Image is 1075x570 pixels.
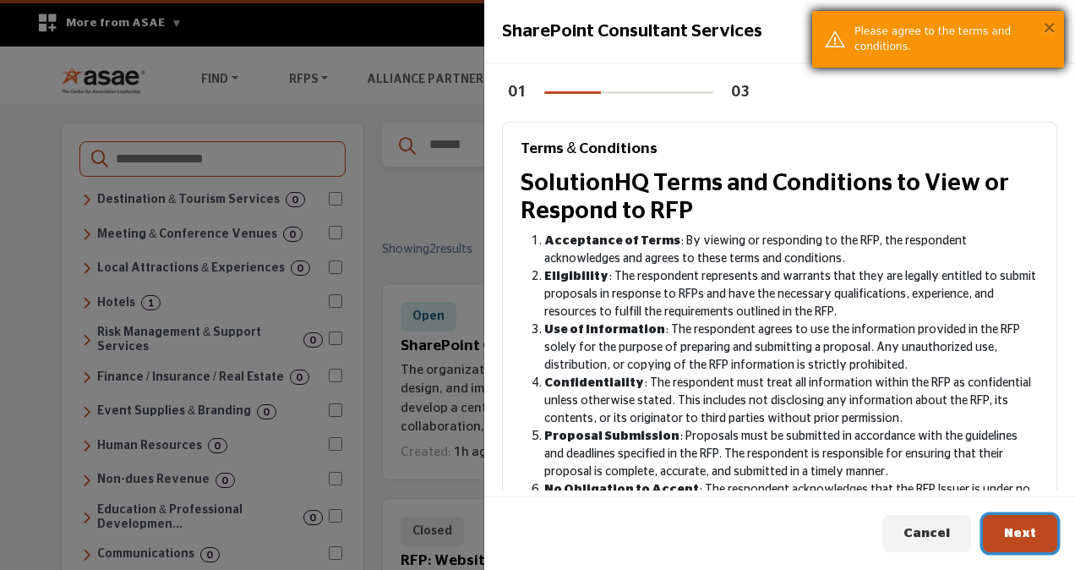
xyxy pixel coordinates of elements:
li: : The respondent acknowledges that the RFP Issuer is under no obligation to accept any proposal, ... [544,481,1039,534]
h5: Terms & Conditions [521,140,1039,158]
h2: SolutionHQ Terms and Conditions to View or Respond to RFP [521,170,1039,227]
div: Please agree to the terms and conditions. [854,24,1051,55]
h4: SharePoint Consultant Services [502,18,762,45]
span: Next [1004,527,1036,540]
strong: No Obligation to Accept [544,484,699,496]
li: : Proposals must be submitted in accordance with the guidelines and deadlines specified in the RF... [544,428,1039,481]
li: : The respondent must treat all information within the RFP as confidential unless otherwise state... [544,375,1039,428]
strong: Use of Information [544,324,665,336]
li: : By viewing or responding to the RFP, the respondent acknowledges and agrees to these terms and ... [544,233,1039,268]
strong: Confidentiality [544,377,644,389]
button: Cancel [882,515,971,553]
li: : The respondent represents and warrants that they are legally entitled to submit proposals in re... [544,268,1039,321]
button: Next [983,515,1057,553]
button: × [1042,19,1056,36]
span: Cancel [903,527,950,540]
div: 01 [508,81,527,104]
li: : The respondent agrees to use the information provided in the RFP solely for the purpose of prep... [544,321,1039,375]
strong: Eligibility [544,271,608,282]
div: 03 [731,81,750,104]
strong: Proposal Submission [544,430,679,442]
strong: Acceptance of Terms [544,235,680,247]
